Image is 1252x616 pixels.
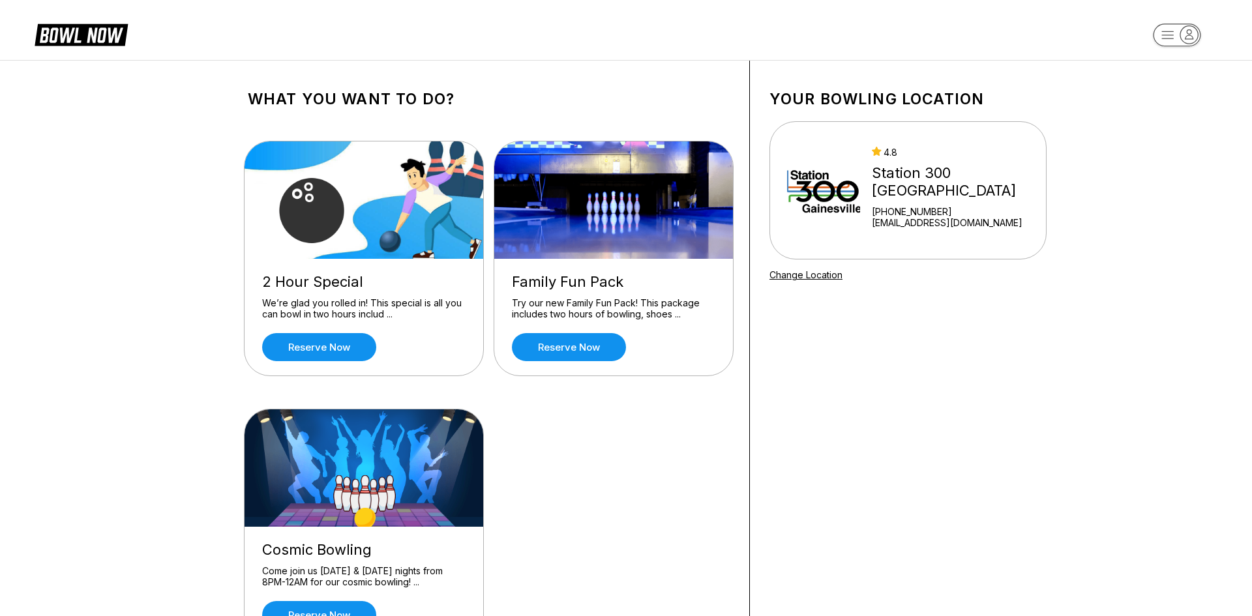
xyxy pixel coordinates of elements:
[494,141,734,259] img: Family Fun Pack
[262,273,466,291] div: 2 Hour Special
[245,141,484,259] img: 2 Hour Special
[262,565,466,588] div: Come join us [DATE] & [DATE] nights from 8PM-12AM for our cosmic bowling! ...
[262,333,376,361] a: Reserve now
[872,217,1041,228] a: [EMAIL_ADDRESS][DOMAIN_NAME]
[872,206,1041,217] div: [PHONE_NUMBER]
[769,90,1047,108] h1: Your bowling location
[262,297,466,320] div: We’re glad you rolled in! This special is all you can bowl in two hours includ ...
[787,141,860,239] img: Station 300 Gainesville
[872,147,1041,158] div: 4.8
[512,273,715,291] div: Family Fun Pack
[872,164,1041,199] div: Station 300 [GEOGRAPHIC_DATA]
[769,269,842,280] a: Change Location
[512,297,715,320] div: Try our new Family Fun Pack! This package includes two hours of bowling, shoes ...
[245,409,484,527] img: Cosmic Bowling
[248,90,730,108] h1: What you want to do?
[262,541,466,559] div: Cosmic Bowling
[512,333,626,361] a: Reserve now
